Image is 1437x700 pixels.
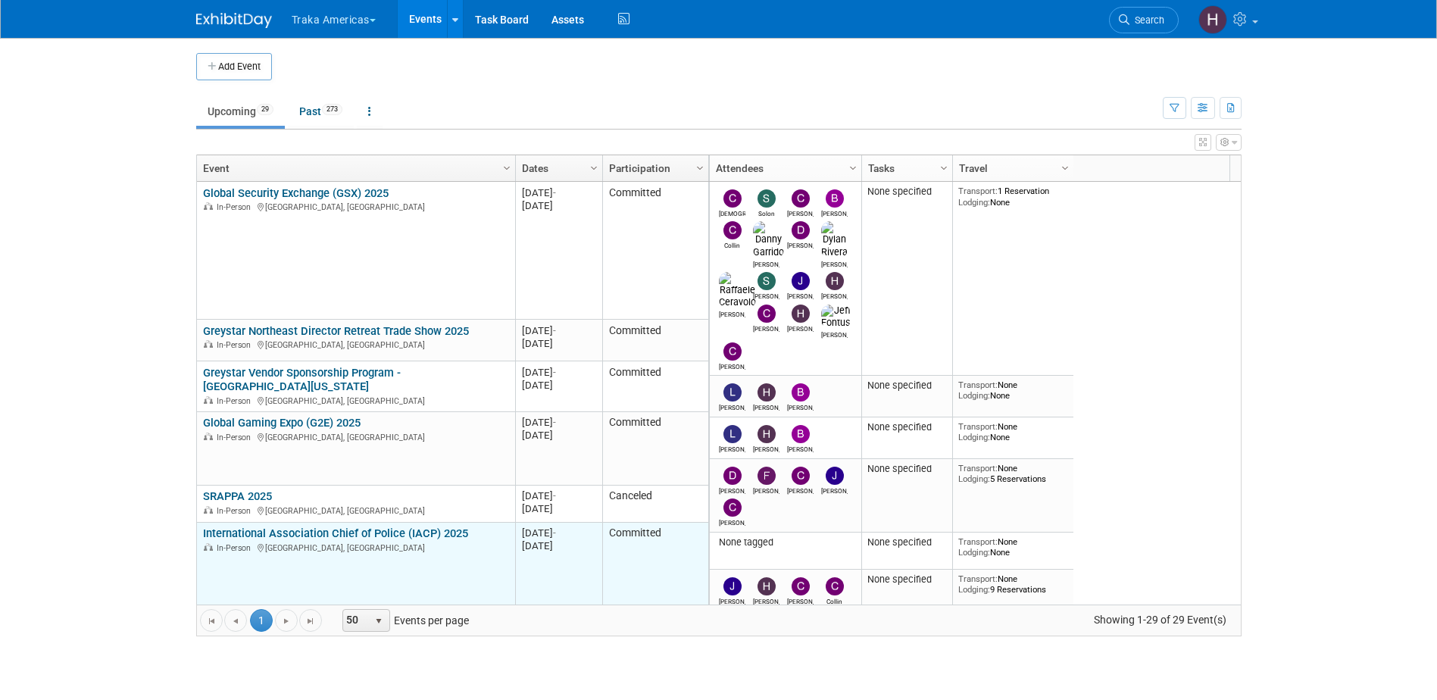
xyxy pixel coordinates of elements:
div: Hannah Nichols [753,443,779,453]
div: Collin Sharp [719,239,745,249]
img: Claudio Cota [792,189,810,208]
div: Brooke Fiore [787,443,814,453]
span: Lodging: [958,197,990,208]
a: Participation [609,155,698,181]
a: Column Settings [692,155,708,178]
img: ExhibitDay [196,13,272,28]
div: Jamie Saenz [719,595,745,605]
img: In-Person Event [204,543,213,551]
div: [DATE] [522,429,595,442]
span: Events per page [323,609,484,632]
span: In-Person [217,433,255,442]
span: Go to the previous page [230,615,242,627]
div: Heather Fraser [753,595,779,605]
div: [DATE] [522,416,595,429]
div: [GEOGRAPHIC_DATA], [GEOGRAPHIC_DATA] [203,430,508,443]
span: - [553,325,556,336]
img: In-Person Event [204,396,213,404]
img: Craig Newell [792,577,810,595]
a: SRAPPA 2025 [203,489,272,503]
span: Lodging: [958,432,990,442]
span: - [553,490,556,502]
span: Column Settings [938,162,950,174]
img: In-Person Event [204,340,213,348]
span: Transport: [958,536,998,547]
div: [GEOGRAPHIC_DATA], [GEOGRAPHIC_DATA] [203,200,508,213]
img: Craig Newell [792,467,810,485]
div: [DATE] [522,186,595,199]
a: Tasks [868,155,942,181]
span: Column Settings [588,162,600,174]
img: Brooke Fiore [792,383,810,402]
span: Showing 1-29 of 29 Event(s) [1079,609,1240,630]
img: Dorothy Pecoraro [792,221,810,239]
img: Collin Sharp [723,221,742,239]
div: None None [958,380,1067,402]
img: Danny Garrido [753,221,784,258]
span: Lodging: [958,584,990,595]
span: Search [1129,14,1164,26]
span: Transport: [958,573,998,584]
a: Global Gaming Expo (G2E) 2025 [203,416,361,430]
img: Hannah Nichols [758,425,776,443]
div: None None [958,421,1067,443]
div: Larry Green [719,402,745,411]
td: Committed [602,412,708,486]
div: Claudio Cota [787,208,814,217]
span: 273 [322,104,342,115]
div: Raffaele Ceravolo [719,308,745,318]
span: Lodging: [958,473,990,484]
div: [DATE] [522,337,595,350]
div: Christian Guzman [719,208,745,217]
div: None specified [867,186,946,198]
span: Lodging: [958,390,990,401]
div: Collin Sharp [821,595,848,605]
img: Raffaele Ceravolo [719,272,756,308]
div: [DATE] [522,379,595,392]
img: Chris Obarski [758,305,776,323]
img: Solon Solano [758,189,776,208]
span: Transport: [958,380,998,390]
img: Jamie Saenz [792,272,810,290]
span: Transport: [958,463,998,473]
div: [GEOGRAPHIC_DATA], [GEOGRAPHIC_DATA] [203,504,508,517]
div: None specified [867,421,946,433]
a: Attendees [716,155,851,181]
div: None tagged [715,536,855,548]
a: Column Settings [936,155,952,178]
img: Brooke Fiore [792,425,810,443]
div: [DATE] [522,324,595,337]
img: Dominic Perry [723,467,742,485]
div: None specified [867,573,946,586]
div: [DATE] [522,527,595,539]
span: select [373,615,385,627]
span: Column Settings [847,162,859,174]
div: [DATE] [522,199,595,212]
div: Hector Melendez [787,323,814,333]
img: Jeff Fontus [821,305,851,329]
div: Brian Davidson [821,208,848,217]
img: Christian Guzman [723,189,742,208]
div: Dominic Perry [719,485,745,495]
a: Column Settings [1057,155,1073,178]
img: Larry Green [723,383,742,402]
span: - [553,527,556,539]
img: Frank Rojas [758,467,776,485]
span: In-Person [217,506,255,516]
img: Cornelius Harrington [723,342,742,361]
a: International Association Chief of Police (IACP) 2025 [203,527,468,540]
a: Past273 [288,97,354,126]
span: 29 [257,104,273,115]
td: Committed [602,523,708,628]
span: Transport: [958,186,998,196]
a: Greystar Vendor Sponsorship Program - [GEOGRAPHIC_DATA][US_STATE] [203,366,401,394]
div: Cornelius Harrington [719,361,745,370]
span: - [553,187,556,198]
div: Jamie Saenz [821,485,848,495]
div: [DATE] [522,502,595,515]
div: Chris Obarski [719,517,745,527]
img: Dylan Rivera [821,221,848,258]
div: Dorothy Pecoraro [787,239,814,249]
a: Dates [522,155,592,181]
td: Committed [602,361,708,412]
